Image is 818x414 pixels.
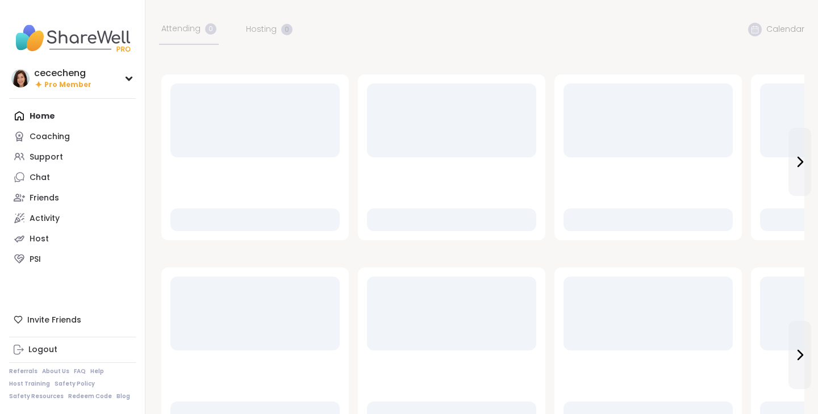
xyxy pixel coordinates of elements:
[30,213,60,224] div: Activity
[9,228,136,249] a: Host
[9,380,50,388] a: Host Training
[9,187,136,208] a: Friends
[9,126,136,147] a: Coaching
[9,392,64,400] a: Safety Resources
[30,172,50,183] div: Chat
[34,67,91,80] div: cececheng
[30,152,63,163] div: Support
[9,167,136,187] a: Chat
[30,254,41,265] div: PSI
[28,344,57,356] div: Logout
[68,392,112,400] a: Redeem Code
[42,367,69,375] a: About Us
[9,208,136,228] a: Activity
[74,367,86,375] a: FAQ
[30,193,59,204] div: Friends
[44,80,91,90] span: Pro Member
[116,392,130,400] a: Blog
[9,367,37,375] a: Referrals
[9,18,136,58] img: ShareWell Nav Logo
[30,131,70,143] div: Coaching
[9,249,136,269] a: PSI
[90,367,104,375] a: Help
[30,233,49,245] div: Host
[55,380,95,388] a: Safety Policy
[9,147,136,167] a: Support
[11,69,30,87] img: cececheng
[9,340,136,360] a: Logout
[9,310,136,330] div: Invite Friends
